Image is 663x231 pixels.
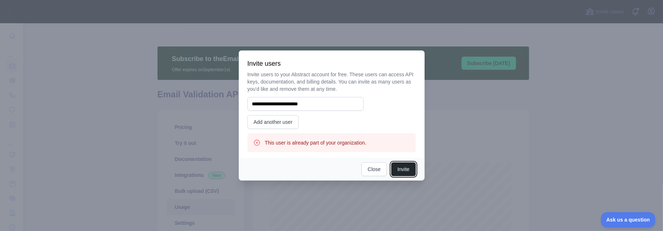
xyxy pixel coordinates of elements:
[247,71,416,93] p: Invite users to your Abstract account for free. These users can access API keys, documentation, a...
[601,212,656,227] iframe: Toggle Customer Support
[247,115,299,129] button: Add another user
[391,162,416,176] button: Invite
[247,59,416,68] h3: Invite users
[265,139,367,146] h3: This user is already part of your organization.
[361,162,387,176] button: Close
